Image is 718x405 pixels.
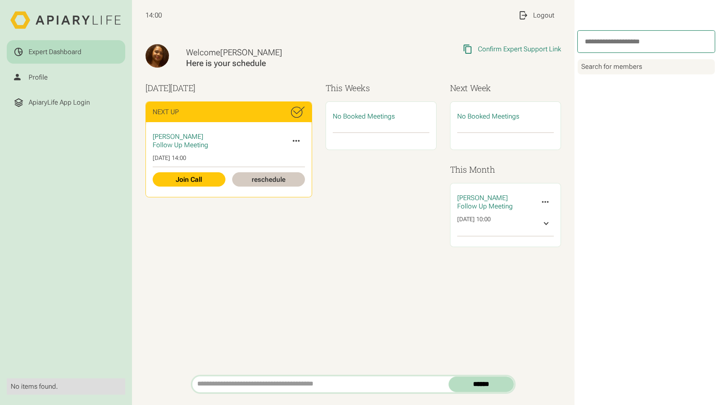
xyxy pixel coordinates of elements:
[170,82,195,93] span: [DATE]
[7,91,125,115] a: ApiaryLife App Login
[457,112,519,120] span: No Booked Meetings
[186,58,372,69] div: Here is your schedule
[450,164,561,176] h3: This Month
[153,141,208,149] span: Follow Up Meeting
[29,48,82,56] div: Expert Dashboard
[578,59,714,74] div: Search for members
[29,98,90,107] div: ApiaryLife App Login
[146,11,162,19] span: 14:00
[153,172,225,187] a: Join Call
[153,132,203,140] span: [PERSON_NAME]
[7,65,125,89] a: Profile
[153,154,305,162] div: [DATE] 14:00
[11,382,121,391] div: No items found.
[146,82,312,95] h3: [DATE]
[457,216,491,231] div: [DATE] 10:00
[478,45,561,53] div: Confirm Expert Support Link
[511,4,561,27] a: Logout
[457,202,513,210] span: Follow Up Meeting
[450,82,561,95] h3: Next Week
[533,11,554,19] div: Logout
[232,172,305,187] a: reschedule
[29,73,48,82] div: Profile
[186,47,372,58] div: Welcome
[220,47,282,57] span: [PERSON_NAME]
[333,112,395,120] span: No Booked Meetings
[7,40,125,64] a: Expert Dashboard
[457,194,508,202] span: [PERSON_NAME]
[153,108,179,116] div: Next Up
[326,82,437,95] h3: This Weeks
